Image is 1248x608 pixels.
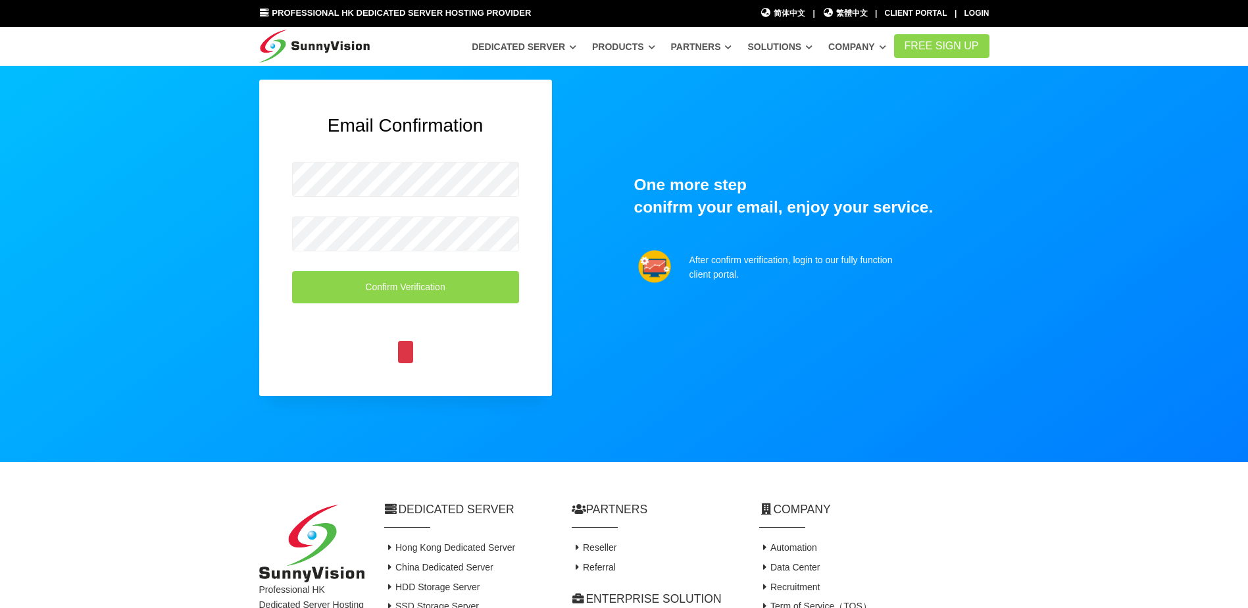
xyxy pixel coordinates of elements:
a: Partners [671,35,732,59]
h2: Email Confirmation [292,113,519,138]
a: Client Portal [885,9,947,18]
li: | [812,7,814,20]
button: Confirm Verification [292,271,519,303]
a: Data Center [759,562,820,572]
img: SunnyVision Limited [259,505,364,583]
a: Referral [572,562,616,572]
a: Hong Kong Dedicated Server [384,542,516,553]
h2: Partners [572,501,739,518]
a: 繁體中文 [822,7,868,20]
h1: One more step conifrm your email, enjoy your service. [634,174,989,219]
a: Dedicated Server [472,35,576,59]
a: FREE Sign Up [894,34,989,58]
a: 简体中文 [761,7,806,20]
a: Products [592,35,655,59]
h2: Dedicated Server [384,501,552,518]
a: Login [964,9,989,18]
a: Automation [759,542,817,553]
a: China Dedicated Server [384,562,493,572]
a: Company [828,35,886,59]
p: After confirm verification, login to our fully function client portal. [689,253,896,282]
li: | [955,7,957,20]
a: HDD Storage Server [384,582,480,592]
img: support.png [638,250,671,283]
a: Solutions [747,35,812,59]
li: | [875,7,877,20]
span: Professional HK Dedicated Server Hosting Provider [272,8,531,18]
a: Recruitment [759,582,820,592]
h2: Enterprise Solution [572,591,739,607]
h2: Company [759,501,989,518]
a: Reseller [572,542,617,553]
